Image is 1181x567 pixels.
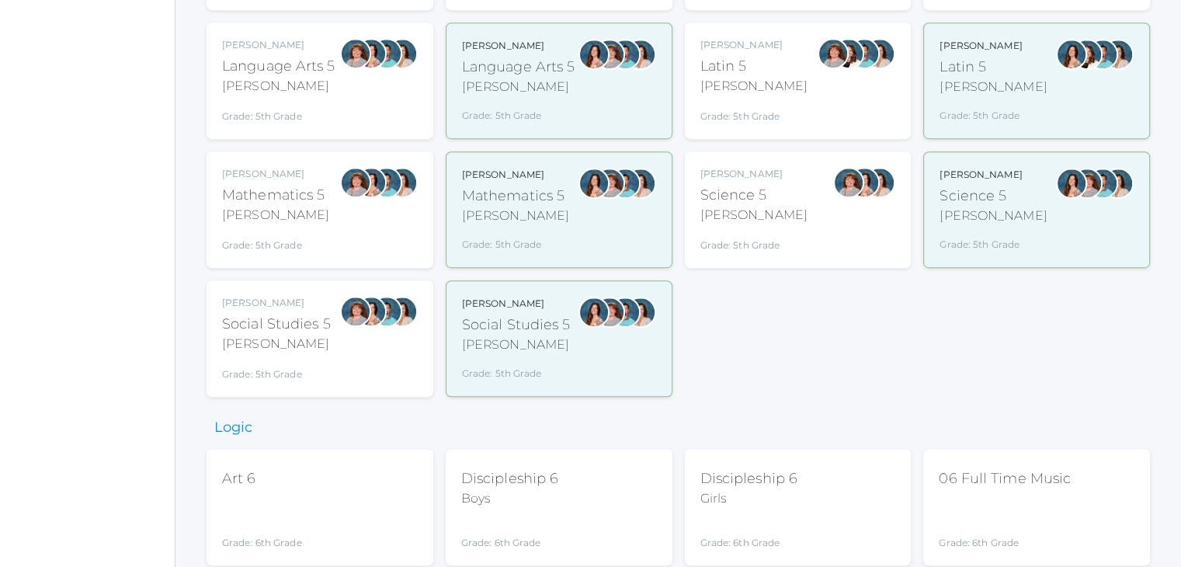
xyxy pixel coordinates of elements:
div: [PERSON_NAME] [700,38,808,52]
div: [PERSON_NAME] [700,206,808,224]
div: Westen Taylor [1087,39,1118,70]
div: Science 5 [700,185,808,206]
div: [PERSON_NAME] [940,39,1047,53]
div: Grade: 6th Grade [700,514,797,550]
div: Rebecca Salazar [849,167,880,198]
div: Sarah Bence [1072,168,1103,199]
div: Mathematics 5 [222,185,329,206]
div: Rebecca Salazar [578,39,610,70]
div: Westen Taylor [371,167,402,198]
div: Grade: 5th Grade [940,231,1047,252]
div: [PERSON_NAME] [940,207,1047,225]
div: [PERSON_NAME] [462,78,575,96]
div: Language Arts 5 [222,56,335,77]
div: Sarah Bence [594,39,625,70]
div: 06 Full Time Music [939,468,1071,489]
div: Sarah Bence [818,38,849,69]
div: [PERSON_NAME] [700,77,808,96]
div: Rebecca Salazar [356,167,387,198]
div: Cari Burke [625,168,656,199]
div: [PERSON_NAME] [462,207,569,225]
div: Boys [461,489,558,508]
div: [PERSON_NAME] [222,77,335,96]
div: Cari Burke [625,297,656,328]
div: Grade: 5th Grade [700,231,808,252]
div: Rebecca Salazar [578,297,610,328]
div: Latin 5 [940,57,1047,78]
div: Cari Burke [1103,39,1134,70]
div: Girls [700,489,797,508]
div: Sarah Bence [340,38,371,69]
div: Grade: 6th Grade [222,496,302,550]
div: Latin 5 [700,56,808,77]
div: Social Studies 5 [222,314,331,335]
div: Grade: 5th Grade [940,103,1047,123]
div: Westen Taylor [371,296,402,327]
div: Art 6 [222,468,302,489]
div: [PERSON_NAME] [222,296,331,310]
div: [PERSON_NAME] [462,168,569,182]
div: Rebecca Salazar [356,38,387,69]
div: Westen Taylor [610,297,641,328]
div: Sarah Bence [340,167,371,198]
div: [PERSON_NAME] [222,167,329,181]
div: Sarah Bence [833,167,864,198]
div: Westen Taylor [610,39,641,70]
div: Science 5 [940,186,1047,207]
div: Grade: 6th Grade [939,496,1071,550]
div: Rebecca Salazar [1056,168,1087,199]
div: Cari Burke [864,38,895,69]
div: Discipleship 6 [461,468,558,489]
div: Grade: 5th Grade [222,102,335,123]
div: Grade: 5th Grade [700,102,808,123]
div: Discipleship 6 [700,468,797,489]
div: Language Arts 5 [462,57,575,78]
div: [PERSON_NAME] [462,39,575,53]
div: Rebecca Salazar [1056,39,1087,70]
div: Westen Taylor [849,38,880,69]
div: Teresa Deutsch [1072,39,1103,70]
div: [PERSON_NAME] [700,167,808,181]
div: Grade: 6th Grade [461,514,558,550]
div: Teresa Deutsch [833,38,864,69]
div: Sarah Bence [340,296,371,327]
div: Grade: 5th Grade [222,231,329,252]
div: Grade: 5th Grade [462,103,575,123]
div: [PERSON_NAME] [222,206,329,224]
div: [PERSON_NAME] [940,78,1047,96]
div: [PERSON_NAME] [222,38,335,52]
div: Grade: 5th Grade [462,231,569,252]
div: Cari Burke [387,167,418,198]
div: Westen Taylor [610,168,641,199]
div: [PERSON_NAME] [462,297,571,311]
div: Rebecca Salazar [578,168,610,199]
div: Westen Taylor [371,38,402,69]
div: Grade: 5th Grade [222,360,331,381]
div: Grade: 5th Grade [462,360,571,381]
div: [PERSON_NAME] [940,168,1047,182]
div: Cari Burke [625,39,656,70]
div: Rebecca Salazar [356,296,387,327]
div: Cari Burke [387,296,418,327]
div: Sarah Bence [594,168,625,199]
div: [PERSON_NAME] [222,335,331,353]
div: Westen Taylor [1087,168,1118,199]
h3: Logic [207,420,260,436]
div: Sarah Bence [594,297,625,328]
div: Cari Burke [864,167,895,198]
div: Cari Burke [1103,168,1134,199]
div: Social Studies 5 [462,315,571,336]
div: Mathematics 5 [462,186,569,207]
div: [PERSON_NAME] [462,336,571,354]
div: Cari Burke [387,38,418,69]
